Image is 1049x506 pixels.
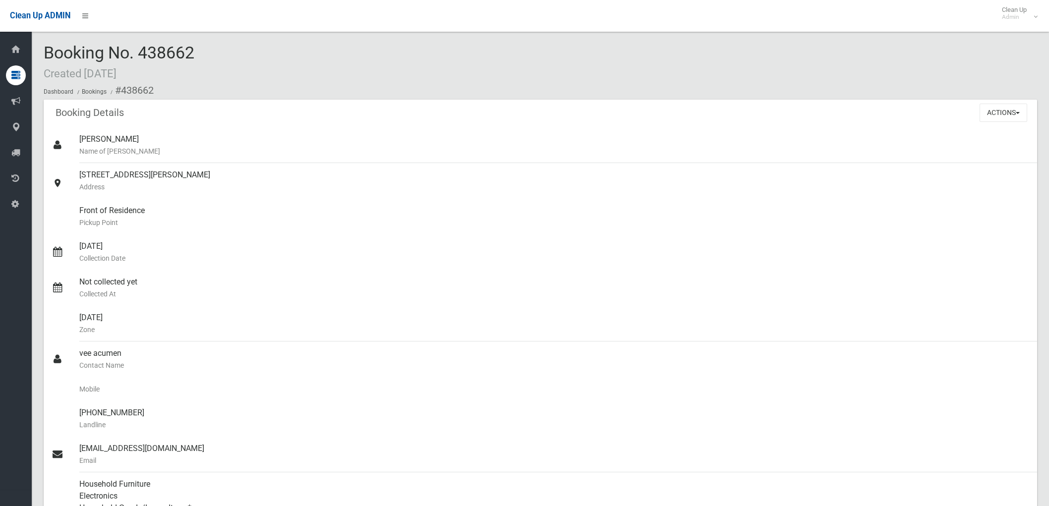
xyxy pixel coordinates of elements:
[79,181,1029,193] small: Address
[44,67,117,80] small: Created [DATE]
[79,324,1029,336] small: Zone
[79,217,1029,228] small: Pickup Point
[10,11,70,20] span: Clean Up ADMIN
[79,252,1029,264] small: Collection Date
[44,43,194,81] span: Booking No. 438662
[79,419,1029,431] small: Landline
[79,359,1029,371] small: Contact Name
[82,88,107,95] a: Bookings
[79,288,1029,300] small: Collected At
[44,103,136,122] header: Booking Details
[79,145,1029,157] small: Name of [PERSON_NAME]
[1002,13,1027,21] small: Admin
[79,341,1029,377] div: vee acumen
[79,127,1029,163] div: [PERSON_NAME]
[79,306,1029,341] div: [DATE]
[79,401,1029,437] div: [PHONE_NUMBER]
[108,81,154,100] li: #438662
[79,383,1029,395] small: Mobile
[79,199,1029,234] div: Front of Residence
[79,454,1029,466] small: Email
[79,437,1029,472] div: [EMAIL_ADDRESS][DOMAIN_NAME]
[997,6,1037,21] span: Clean Up
[980,104,1027,122] button: Actions
[79,234,1029,270] div: [DATE]
[79,270,1029,306] div: Not collected yet
[44,437,1037,472] a: [EMAIL_ADDRESS][DOMAIN_NAME]Email
[44,88,73,95] a: Dashboard
[79,163,1029,199] div: [STREET_ADDRESS][PERSON_NAME]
